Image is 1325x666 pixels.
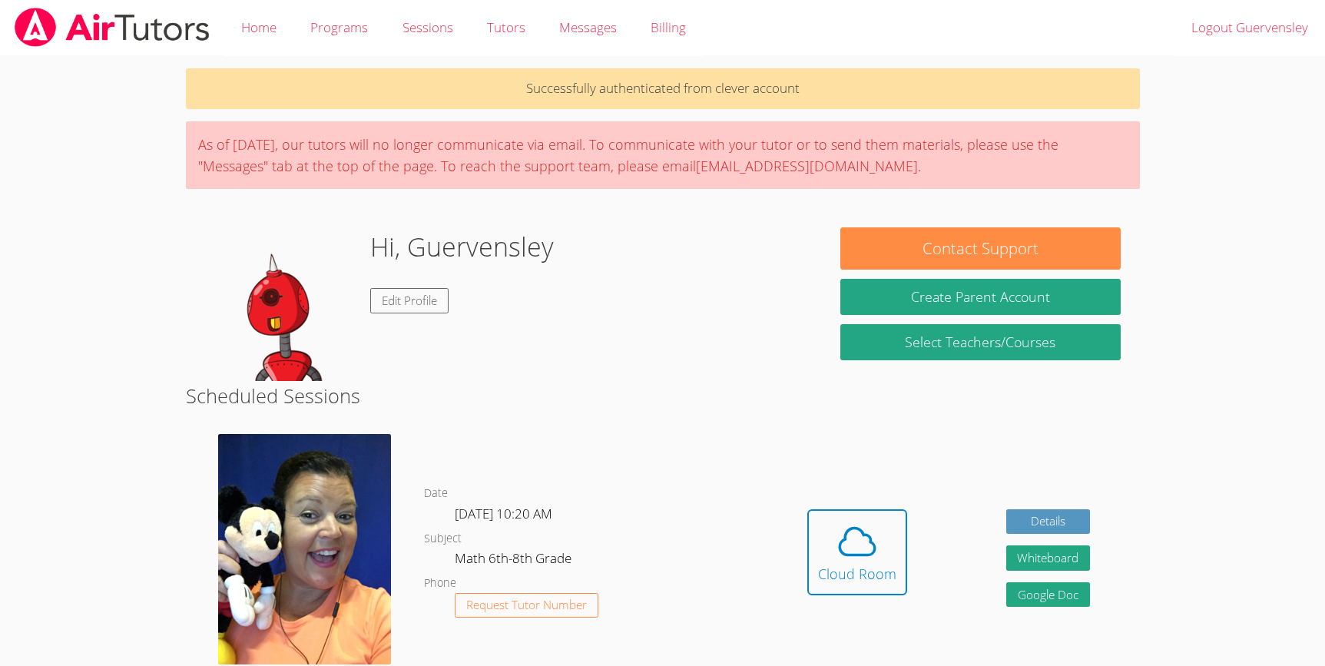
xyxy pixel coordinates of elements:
button: Cloud Room [807,509,907,595]
p: Successfully authenticated from clever account [186,68,1140,109]
h2: Scheduled Sessions [186,381,1140,410]
dt: Subject [424,529,462,548]
button: Request Tutor Number [455,593,598,618]
img: airtutors_banner-c4298cdbf04f3fff15de1276eac7730deb9818008684d7c2e4769d2f7ddbe033.png [13,8,211,47]
button: Whiteboard [1006,545,1091,571]
span: Messages [559,18,617,36]
div: Cloud Room [818,563,896,585]
h1: Hi, Guervensley [370,227,554,267]
dd: Math 6th-8th Grade [455,548,575,574]
button: Create Parent Account [840,279,1120,315]
div: As of [DATE], our tutors will no longer communicate via email. To communicate with your tutor or ... [186,121,1140,189]
img: avatar.png [218,434,391,664]
a: Google Doc [1006,582,1091,608]
a: Edit Profile [370,288,449,313]
dt: Date [424,484,448,503]
a: Details [1006,509,1091,535]
span: Request Tutor Number [466,599,587,611]
dt: Phone [424,574,456,593]
img: default.png [204,227,358,381]
a: Select Teachers/Courses [840,324,1120,360]
span: [DATE] 10:20 AM [455,505,552,522]
button: Contact Support [840,227,1120,270]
